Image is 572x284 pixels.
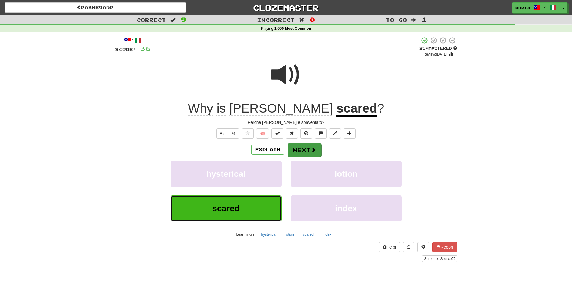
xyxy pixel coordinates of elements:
[271,128,283,139] button: Set this sentence to 100% Mastered (alt+m)
[288,143,321,157] button: Next
[379,242,400,252] button: Help!
[291,161,402,187] button: lotion
[215,128,240,139] div: Text-to-speech controls
[300,128,312,139] button: Ignore sentence (alt+i)
[256,128,269,139] button: 🧠
[216,128,228,139] button: Play sentence audio (ctl+space)
[257,17,295,23] span: Incorrect
[377,101,384,115] span: ?
[411,17,418,23] span: :
[422,16,427,23] span: 1
[403,242,414,252] button: Round history (alt+y)
[228,128,240,139] button: ½
[258,230,280,239] button: hysterical
[344,128,356,139] button: Add to collection (alt+a)
[170,17,177,23] span: :
[171,195,282,221] button: scared
[188,101,213,116] span: Why
[115,119,457,125] div: Perché [PERSON_NAME] è spaventato?
[386,17,407,23] span: To go
[195,2,377,13] a: Clozemaster
[171,161,282,187] button: hysterical
[115,37,150,44] div: /
[543,5,546,9] span: /
[216,101,225,116] span: is
[140,45,150,52] span: 36
[512,2,560,13] a: Mokia /
[310,16,315,23] span: 0
[291,195,402,221] button: index
[115,47,137,52] span: Score:
[515,5,530,11] span: Mokia
[212,204,239,213] span: scared
[242,128,254,139] button: Favorite sentence (alt+f)
[319,230,335,239] button: index
[274,26,311,31] strong: 1,000 Most Common
[282,230,297,239] button: lotion
[286,128,298,139] button: Reset to 0% Mastered (alt+r)
[206,169,246,179] span: hysterical
[299,17,306,23] span: :
[229,101,333,116] span: [PERSON_NAME]
[423,52,447,56] small: Review: [DATE]
[137,17,166,23] span: Correct
[419,46,428,50] span: 25 %
[432,242,457,252] button: Report
[5,2,186,13] a: Dashboard
[251,145,284,155] button: Explain
[334,169,357,179] span: lotion
[236,232,255,237] small: Learn more:
[335,204,357,213] span: index
[419,46,457,51] div: Mastered
[422,255,457,262] a: Sentence Source
[181,16,186,23] span: 9
[300,230,317,239] button: scared
[315,128,327,139] button: Discuss sentence (alt+u)
[336,101,377,117] u: scared
[329,128,341,139] button: Edit sentence (alt+d)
